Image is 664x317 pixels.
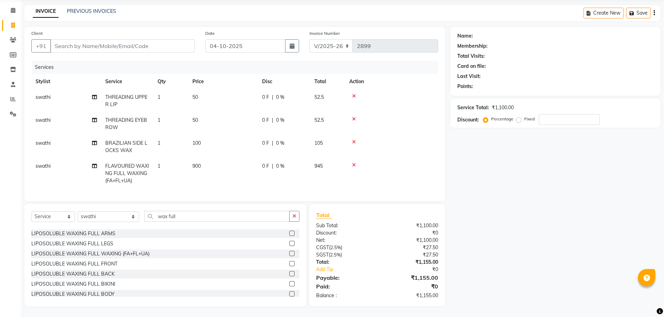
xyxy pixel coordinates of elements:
div: ₹27.50 [377,244,443,251]
div: Sub Total: [311,222,377,229]
span: 0 % [276,117,284,124]
div: ₹0 [377,229,443,237]
div: ₹1,155.00 [377,259,443,266]
span: 0 % [276,94,284,101]
div: Discount: [457,116,479,124]
span: 0 F [262,94,269,101]
span: | [272,94,273,101]
div: LIPOSOLUBLE WAXING FULL BIKINI [31,280,115,288]
span: | [272,117,273,124]
div: Service Total: [457,104,489,111]
div: Card on file: [457,63,486,70]
div: ₹1,155.00 [377,274,443,282]
div: Discount: [311,229,377,237]
div: Balance : [311,292,377,299]
div: Total Visits: [457,53,485,60]
span: 0 % [276,140,284,147]
div: Paid: [311,282,377,291]
span: 52.5 [314,117,324,123]
th: Price [188,74,258,89]
input: Search or Scan [144,211,290,222]
th: Stylist [31,74,101,89]
button: Create New [583,8,624,18]
label: Fixed [524,116,535,122]
a: PREVIOUS INVOICES [67,8,116,14]
div: Net: [311,237,377,244]
div: ₹1,100.00 [377,222,443,229]
span: | [272,163,273,170]
span: 1 [158,140,160,146]
input: Search by Name/Mobile/Email/Code [50,39,195,53]
span: 52.5 [314,94,324,100]
label: Date [205,30,215,37]
span: 2.5% [330,245,341,250]
span: 1 [158,94,160,100]
div: ₹1,155.00 [377,292,443,299]
span: | [272,140,273,147]
span: 1 [158,117,160,123]
div: ₹0 [388,266,443,273]
span: 2.5% [330,252,341,257]
button: Save [626,8,651,18]
span: 945 [314,163,323,169]
div: LIPOSOLUBLE WAXING FULL ARMS [31,230,115,237]
span: swathi [36,163,51,169]
div: Points: [457,83,473,90]
a: Add Tip [311,266,388,273]
span: Total [316,212,332,219]
div: ₹0 [377,282,443,291]
div: LIPOSOLUBLE WAXING FULL LEGS [31,240,113,247]
th: Disc [258,74,310,89]
span: 0 F [262,163,269,170]
span: THREADING EYEBROW [105,117,147,130]
div: ₹1,100.00 [377,237,443,244]
div: Services [32,61,443,74]
th: Total [310,74,345,89]
div: Last Visit: [457,73,481,80]
span: 900 [192,163,201,169]
span: 100 [192,140,201,146]
div: LIPOSOLUBLE WAXING FULL BODY [31,291,115,298]
span: BRAZILIAN SIDE LOCKS WAX [105,140,147,153]
label: Client [31,30,43,37]
div: LIPOSOLUBLE WAXING FULL WAXING (FA+FL+UA) [31,250,150,257]
div: Name: [457,32,473,40]
span: 0 % [276,163,284,170]
div: ₹27.50 [377,251,443,259]
span: SGST [316,252,329,258]
label: Invoice Number [310,30,340,37]
span: 105 [314,140,323,146]
span: swathi [36,94,51,100]
div: Membership: [457,42,488,50]
span: 50 [192,117,198,123]
span: 1 [158,163,160,169]
span: CGST [316,244,329,251]
div: ( ) [311,251,377,259]
th: Action [345,74,438,89]
span: THREADING UPPER LIP [105,94,147,108]
span: swathi [36,140,51,146]
div: Payable: [311,274,377,282]
span: 0 F [262,140,269,147]
div: ₹1,100.00 [492,104,514,111]
div: LIPOSOLUBLE WAXING FULL FRONT [31,260,117,268]
span: 50 [192,94,198,100]
th: Qty [153,74,188,89]
div: ( ) [311,244,377,251]
button: +91 [31,39,51,53]
div: LIPOSOLUBLE WAXING FULL BACK [31,270,115,278]
span: 0 F [262,117,269,124]
span: FLAVOURED WAXING FULL WAXING (FA+FL+UA) [105,163,149,184]
span: swathi [36,117,51,123]
div: Total: [311,259,377,266]
label: Percentage [491,116,513,122]
a: INVOICE [33,5,59,18]
th: Service [101,74,153,89]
